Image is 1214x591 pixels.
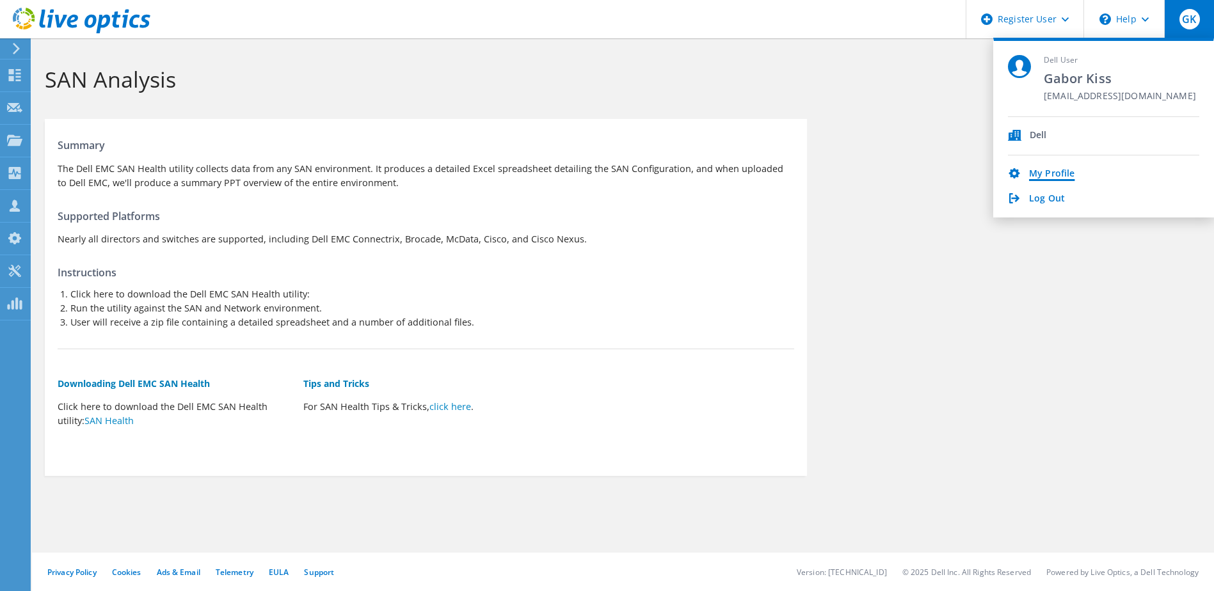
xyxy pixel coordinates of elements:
[1044,70,1196,87] span: Gabor Kiss
[112,567,141,578] a: Cookies
[1030,130,1047,142] div: Dell
[84,414,134,427] a: SAN Health
[58,162,794,190] p: The Dell EMC SAN Health utility collects data from any SAN environment. It produces a detailed Ex...
[70,301,794,315] li: Run the utility against the SAN and Network environment.
[902,567,1031,578] li: © 2025 Dell Inc. All Rights Reserved
[58,232,794,246] p: Nearly all directors and switches are supported, including Dell EMC Connectrix, Brocade, McData, ...
[58,400,291,428] p: Click here to download the Dell EMC SAN Health utility:
[429,400,471,413] a: click here
[797,567,887,578] li: Version: [TECHNICAL_ID]
[45,66,1195,93] h1: SAN Analysis
[58,209,794,223] h4: Supported Platforms
[1099,13,1111,25] svg: \n
[304,567,334,578] a: Support
[1029,193,1065,205] a: Log Out
[216,567,253,578] a: Telemetry
[58,265,794,280] h4: Instructions
[58,377,291,391] h5: Downloading Dell EMC SAN Health
[70,315,794,329] li: User will receive a zip file containing a detailed spreadsheet and a number of additional files.
[157,567,200,578] a: Ads & Email
[1179,9,1200,29] span: GK
[58,138,794,152] h4: Summary
[1029,168,1074,180] a: My Profile
[1044,91,1196,103] span: [EMAIL_ADDRESS][DOMAIN_NAME]
[1046,567,1199,578] li: Powered by Live Optics, a Dell Technology
[1044,55,1196,66] span: Dell User
[47,567,97,578] a: Privacy Policy
[70,287,794,301] li: Click here to download the Dell EMC SAN Health utility:
[303,400,536,414] p: For SAN Health Tips & Tricks, .
[269,567,289,578] a: EULA
[303,377,536,391] h5: Tips and Tricks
